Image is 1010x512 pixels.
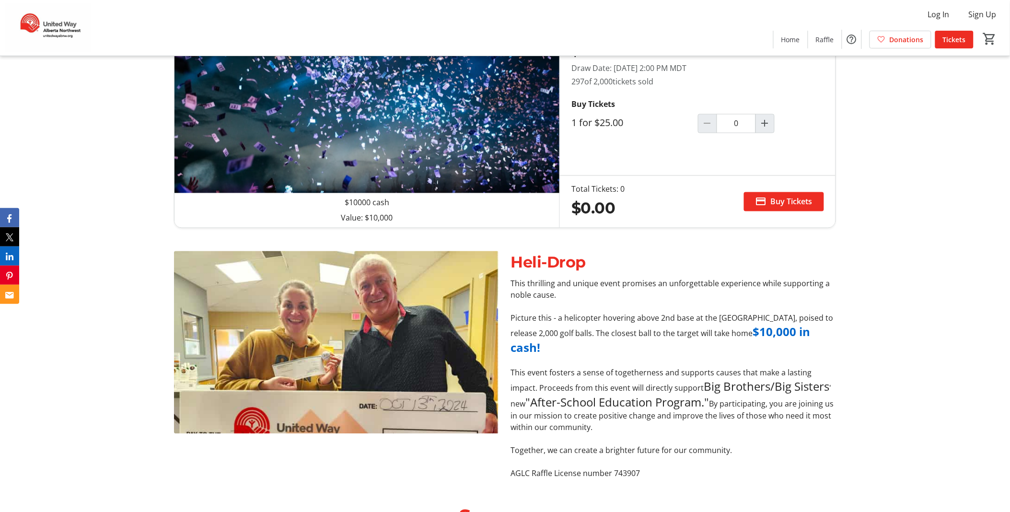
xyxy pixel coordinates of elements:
[704,379,829,395] span: Big Brothers/Big Sisters
[808,31,842,48] a: Raffle
[174,251,499,434] img: undefined
[511,251,836,274] div: Heli-Drop
[870,31,931,48] a: Donations
[182,212,552,224] p: Value: $10,000
[781,35,800,45] span: Home
[935,31,974,48] a: Tickets
[981,30,998,47] button: Cart
[571,99,615,110] strong: Buy Tickets
[744,192,824,211] button: Buy Tickets
[511,278,836,301] p: This thrilling and unique event promises an unforgettable experience while supporting a noble cause.
[756,115,774,133] button: Increment by one
[774,31,808,48] a: Home
[571,76,824,87] p: 297 tickets sold
[511,468,836,479] p: AGLC Raffle License number 743907
[511,313,836,356] p: Picture this - a helicopter hovering above 2nd base at the [GEOGRAPHIC_DATA], poised to release 2...
[920,7,957,22] button: Log In
[842,30,861,49] button: Help
[6,4,91,52] img: United Way Alberta Northwest's Logo
[943,35,966,45] span: Tickets
[961,7,1004,22] button: Sign Up
[816,35,834,45] span: Raffle
[890,35,924,45] span: Donations
[571,184,625,195] div: Total Tickets: 0
[571,62,824,74] p: Draw Date: [DATE] 2:00 PM MDT
[511,324,810,356] strong: $10,000 in cash!
[511,445,836,456] p: Together, we can create a brighter future for our community.
[584,76,613,87] span: of 2,000
[525,395,709,410] span: "After-School Education Program."
[969,9,997,20] span: Sign Up
[571,197,625,220] div: $0.00
[771,196,813,208] span: Buy Tickets
[571,117,623,129] label: 1 for $25.00
[345,197,389,209] p: $10000 cash
[928,9,950,20] span: Log In
[511,367,836,433] p: This event fosters a sense of togetherness and supports causes that make a lasting impact. Procee...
